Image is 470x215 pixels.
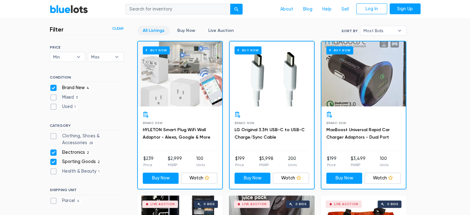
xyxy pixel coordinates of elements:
[73,105,78,110] span: 1
[326,46,353,54] h6: Buy Now
[50,84,91,91] label: Brand New
[85,150,91,155] span: 2
[356,3,387,15] a: Log In
[87,141,95,146] span: 28
[75,199,82,204] span: 4
[321,41,406,106] a: Buy Now
[50,94,80,101] label: Mixed
[50,103,78,110] label: Used
[203,26,239,35] a: Live Auction
[143,46,170,54] h6: Buy Now
[288,155,297,168] li: 200
[96,160,102,165] span: 2
[341,28,358,34] label: Sort By
[50,26,64,33] h3: Filter
[204,203,215,206] div: 0 bids
[85,86,91,91] span: 4
[125,4,231,15] input: Search for inventory
[326,173,362,184] a: Buy Now
[50,188,124,195] h6: SHIPPING UNIT
[53,52,74,62] span: Min
[351,162,366,168] p: MSRP
[334,203,358,206] div: Live Auction
[168,155,182,168] li: $2,999
[150,203,175,206] div: Live Auction
[235,127,305,140] a: LG Original 3.3ft USB-C to USB-C Charge/Sync Cable
[181,173,217,184] a: Watch
[259,162,273,168] p: MSRP
[327,162,337,168] p: Price
[288,162,297,168] p: Units
[50,158,102,165] label: Sporting Goods
[317,3,337,15] a: Help
[235,162,245,168] p: Price
[235,155,245,168] li: $199
[326,127,390,140] a: MaxBoost Universal Rapid Car Charger Adaptors - Dual Port
[168,162,182,168] p: MSRP
[50,5,88,14] a: BlueLots
[259,155,273,168] li: $5,998
[393,26,406,35] b: ▾
[50,45,124,49] h6: PRICE
[196,162,205,168] p: Units
[143,162,154,168] p: Price
[235,46,261,54] h6: Buy Now
[326,121,346,125] span: Brand New
[91,52,112,62] span: Max
[143,121,163,125] span: Brand New
[96,169,102,174] span: 1
[273,173,309,184] a: Watch
[112,26,124,31] a: Clear
[230,41,314,106] a: Buy Now
[337,3,354,15] a: Sell
[50,168,102,175] label: Health & Beauty
[143,127,210,140] a: HYLETON Smart Plug WiFi Wall Adaptor - Alexa, Google & More
[365,173,401,184] a: Watch
[138,41,222,106] a: Buy Now
[50,123,124,130] h6: CATEGORY
[390,3,421,15] a: Sign Up
[380,162,388,168] p: Units
[50,149,91,156] label: Electronics
[50,75,124,82] h6: CONDITION
[327,155,337,168] li: $199
[143,173,179,184] a: Buy Now
[295,203,307,206] div: 0 bids
[387,203,398,206] div: 0 bids
[110,52,123,62] b: ▾
[351,155,366,168] li: $3,499
[138,26,170,35] a: All Listings
[196,155,205,168] li: 100
[363,26,394,35] span: Most Bids
[298,3,317,15] a: Blog
[143,155,154,168] li: $239
[172,26,201,35] a: Buy Now
[74,95,80,100] span: 3
[72,52,85,62] b: ▾
[380,155,388,168] li: 100
[50,197,82,204] label: Parcel
[50,133,124,146] label: Clothing, Shoes & Accessories
[242,203,267,206] div: Live Auction
[235,121,255,125] span: Brand New
[275,3,298,15] a: About
[235,173,271,184] a: Buy Now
